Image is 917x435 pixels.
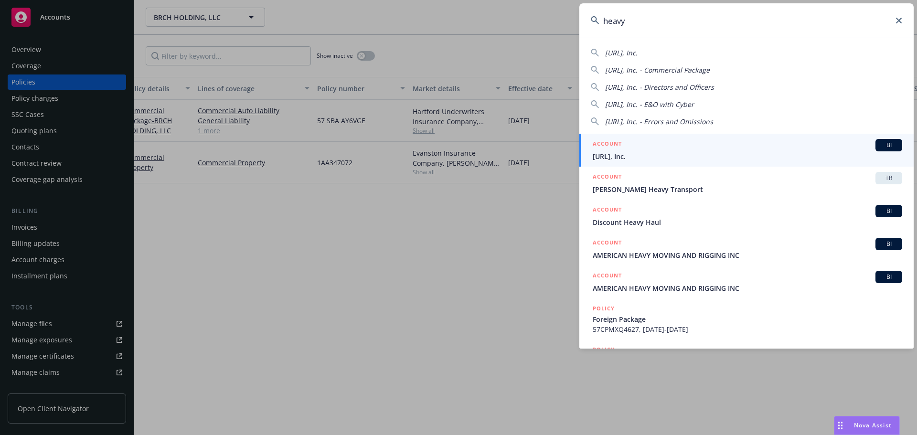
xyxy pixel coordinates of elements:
[579,340,914,381] a: POLICY
[579,134,914,167] a: ACCOUNTBI[URL], Inc.
[593,324,902,334] span: 57CPMXQ4627, [DATE]-[DATE]
[593,217,902,227] span: Discount Heavy Haul
[605,100,694,109] span: [URL], Inc. - E&O with Cyber
[605,65,710,74] span: [URL], Inc. - Commercial Package
[579,265,914,298] a: ACCOUNTBIAMERICAN HEAVY MOVING AND RIGGING INC
[579,167,914,200] a: ACCOUNTTR[PERSON_NAME] Heavy Transport
[593,238,622,249] h5: ACCOUNT
[879,174,898,182] span: TR
[593,250,902,260] span: AMERICAN HEAVY MOVING AND RIGGING INC
[854,421,892,429] span: Nova Assist
[605,117,713,126] span: [URL], Inc. - Errors and Omissions
[593,271,622,282] h5: ACCOUNT
[593,184,902,194] span: [PERSON_NAME] Heavy Transport
[593,172,622,183] h5: ACCOUNT
[593,151,902,161] span: [URL], Inc.
[879,240,898,248] span: BI
[593,314,902,324] span: Foreign Package
[593,345,615,354] h5: POLICY
[605,83,714,92] span: [URL], Inc. - Directors and Officers
[579,298,914,340] a: POLICYForeign Package57CPMXQ4627, [DATE]-[DATE]
[879,141,898,149] span: BI
[834,416,846,435] div: Drag to move
[593,139,622,150] h5: ACCOUNT
[579,233,914,265] a: ACCOUNTBIAMERICAN HEAVY MOVING AND RIGGING INC
[579,200,914,233] a: ACCOUNTBIDiscount Heavy Haul
[593,205,622,216] h5: ACCOUNT
[879,207,898,215] span: BI
[593,283,902,293] span: AMERICAN HEAVY MOVING AND RIGGING INC
[879,273,898,281] span: BI
[605,48,638,57] span: [URL], Inc.
[579,3,914,38] input: Search...
[593,304,615,313] h5: POLICY
[834,416,900,435] button: Nova Assist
